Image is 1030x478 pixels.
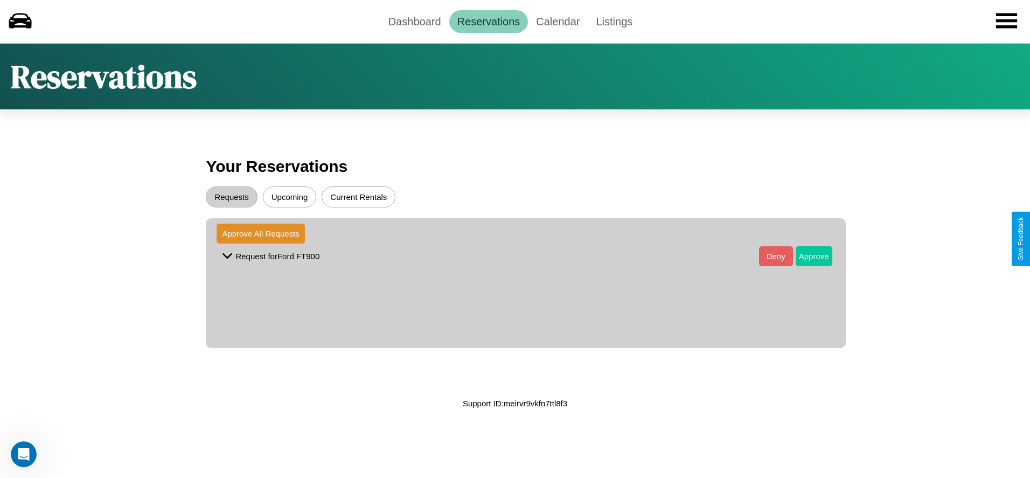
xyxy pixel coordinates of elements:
[528,10,588,33] a: Calendar
[463,396,567,411] p: Support ID: meirvr9vkfn7ttl8f3
[206,152,824,181] h3: Your Reservations
[322,186,395,207] button: Current Rentals
[796,246,832,266] button: Approve
[449,10,528,33] a: Reservations
[263,186,317,207] button: Upcoming
[588,10,641,33] a: Listings
[11,441,37,467] iframe: Intercom live chat
[1017,217,1025,261] div: Give Feedback
[217,224,304,244] button: Approve All Requests
[206,186,257,207] button: Requests
[11,54,197,99] h1: Reservations
[235,249,319,264] p: Request for Ford FT900
[380,10,449,33] a: Dashboard
[759,246,793,266] button: Deny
